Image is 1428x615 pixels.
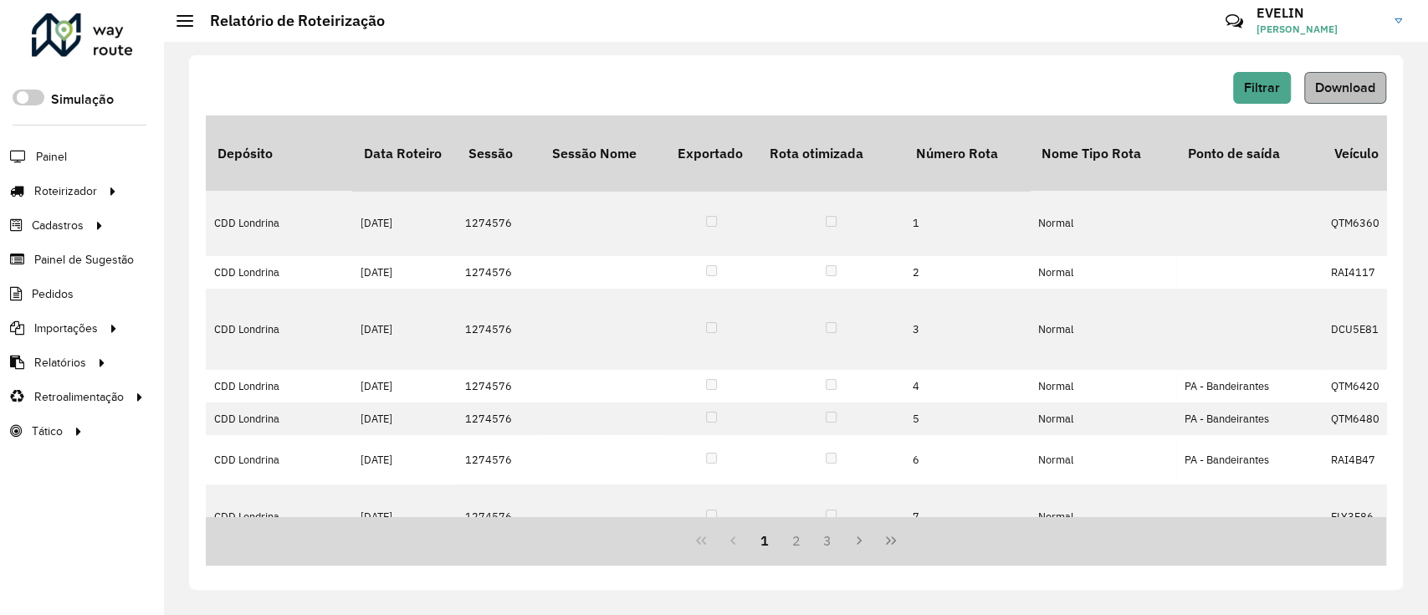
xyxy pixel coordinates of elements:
button: 2 [781,525,812,556]
span: Retroalimentação [34,388,124,406]
td: 2 [904,256,1030,289]
th: Depósito [206,115,352,191]
td: 1274576 [457,256,540,289]
td: Normal [1030,402,1176,435]
td: RAI4117 [1323,256,1406,289]
td: Normal [1030,256,1176,289]
th: Rota otimizada [758,115,904,191]
h2: Relatório de Roteirização [193,12,385,30]
td: [DATE] [352,484,457,550]
td: ELY3F86 [1323,484,1406,550]
td: Normal [1030,435,1176,484]
td: CDD Londrina [206,289,352,370]
td: Normal [1030,370,1176,402]
th: Número Rota [904,115,1030,191]
td: 7 [904,484,1030,550]
span: Relatórios [34,354,86,372]
td: Normal [1030,484,1176,550]
th: Nome Tipo Rota [1030,115,1176,191]
button: Download [1304,72,1386,104]
span: [PERSON_NAME] [1257,22,1382,37]
h3: EVELIN [1257,5,1382,21]
td: [DATE] [352,435,457,484]
td: RAI4B47 [1323,435,1406,484]
td: [DATE] [352,256,457,289]
span: Cadastros [32,217,84,234]
button: Filtrar [1233,72,1291,104]
td: 1274576 [457,402,540,435]
td: 5 [904,402,1030,435]
a: Contato Rápido [1216,3,1252,39]
td: 3 [904,289,1030,370]
td: QTM6420 [1323,370,1406,402]
td: PA - Bandeirantes [1176,435,1323,484]
td: DCU5E81 [1323,289,1406,370]
td: 1274576 [457,435,540,484]
td: 1274576 [457,289,540,370]
td: [DATE] [352,191,457,256]
td: CDD Londrina [206,484,352,550]
span: Pedidos [32,285,74,303]
td: CDD Londrina [206,191,352,256]
td: 1 [904,191,1030,256]
span: Painel de Sugestão [34,251,134,269]
span: Roteirizador [34,182,97,200]
td: QTM6360 [1323,191,1406,256]
span: Download [1315,80,1375,95]
td: 1274576 [457,370,540,402]
td: 6 [904,435,1030,484]
th: Ponto de saída [1176,115,1323,191]
td: CDD Londrina [206,435,352,484]
td: PA - Bandeirantes [1176,370,1323,402]
th: Sessão [457,115,540,191]
th: Sessão Nome [540,115,666,191]
th: Data Roteiro [352,115,457,191]
label: Simulação [51,90,114,110]
td: PA - Bandeirantes [1176,402,1323,435]
td: 4 [904,370,1030,402]
td: CDD Londrina [206,370,352,402]
td: [DATE] [352,370,457,402]
td: [DATE] [352,289,457,370]
td: QTM6480 [1323,402,1406,435]
button: 3 [811,525,843,556]
span: Filtrar [1244,80,1280,95]
th: Veículo [1323,115,1406,191]
td: CDD Londrina [206,256,352,289]
span: Tático [32,423,63,440]
td: CDD Londrina [206,402,352,435]
span: Painel [36,148,67,166]
td: Normal [1030,191,1176,256]
span: Importações [34,320,98,337]
td: 1274576 [457,484,540,550]
th: Exportado [666,115,758,191]
button: Last Page [875,525,907,556]
button: 1 [749,525,781,556]
td: 1274576 [457,191,540,256]
button: Next Page [843,525,875,556]
td: [DATE] [352,402,457,435]
td: Normal [1030,289,1176,370]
